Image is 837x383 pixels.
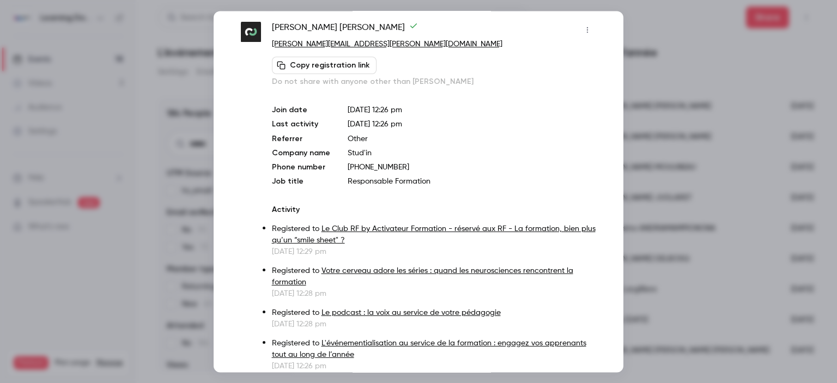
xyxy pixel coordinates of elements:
img: tab_keywords_by_traffic_grey.svg [124,63,132,72]
div: Domaine: [DOMAIN_NAME] [28,28,123,37]
a: Le podcast : la voix au service de votre pédagogie [322,309,501,317]
div: v 4.0.25 [31,17,53,26]
img: website_grey.svg [17,28,26,37]
img: keepcool.fr [241,22,261,42]
p: [DATE] 12:28 pm [272,288,596,299]
p: [DATE] 12:26 pm [272,361,596,372]
p: Company name [272,148,330,159]
p: Registered to [272,338,596,361]
p: [DATE] 12:26 pm [348,105,596,115]
a: L'événementialisation au service de la formation : engagez vos apprenants tout au long de l’année [272,339,586,358]
img: logo_orange.svg [17,17,26,26]
p: [PHONE_NUMBER] [348,162,596,173]
p: Registered to [272,223,596,246]
a: [PERSON_NAME][EMAIL_ADDRESS][PERSON_NAME][DOMAIN_NAME] [272,40,502,48]
p: Referrer [272,133,330,144]
p: Registered to [272,265,596,288]
p: Stud'in [348,148,596,159]
img: tab_domain_overview_orange.svg [44,63,53,72]
div: Domaine [56,64,84,71]
button: Copy registration link [272,57,377,74]
p: Other [348,133,596,144]
p: Join date [272,105,330,115]
p: Job title [272,176,330,187]
p: [DATE] 12:28 pm [272,319,596,330]
p: Phone number [272,162,330,173]
p: Responsable Formation [348,176,596,187]
p: [DATE] 12:29 pm [272,246,596,257]
p: Registered to [272,307,596,319]
div: Mots-clés [136,64,167,71]
span: [DATE] 12:26 pm [348,120,402,128]
p: Do not share with anyone other than [PERSON_NAME] [272,76,596,87]
a: Votre cerveau adore les séries : quand les neurosciences rencontrent la formation [272,267,573,286]
span: [PERSON_NAME] [PERSON_NAME] [272,21,418,39]
p: Activity [272,204,596,215]
a: Le Club RF by Activateur Formation - réservé aux RF - La formation, bien plus qu’un “smile sheet" ? [272,225,596,244]
p: Last activity [272,119,330,130]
